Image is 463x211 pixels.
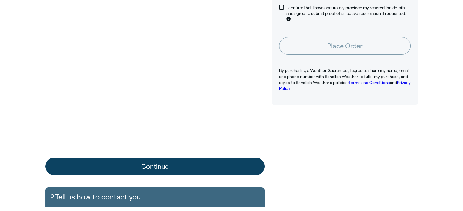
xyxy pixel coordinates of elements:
[45,132,265,149] iframe: PayPal-paypal
[279,68,411,91] p: By purchasing a Weather Guarantee, I agree to share my name, email and phone number with Sensible...
[272,115,418,157] iframe: Customer reviews powered by Trustpilot
[349,80,390,85] a: Terms and Conditions
[279,37,411,55] button: Place Order
[45,158,265,175] button: Continue
[286,5,411,23] p: I confirm that I have accurately provided my reservation details and agree to submit proof of an ...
